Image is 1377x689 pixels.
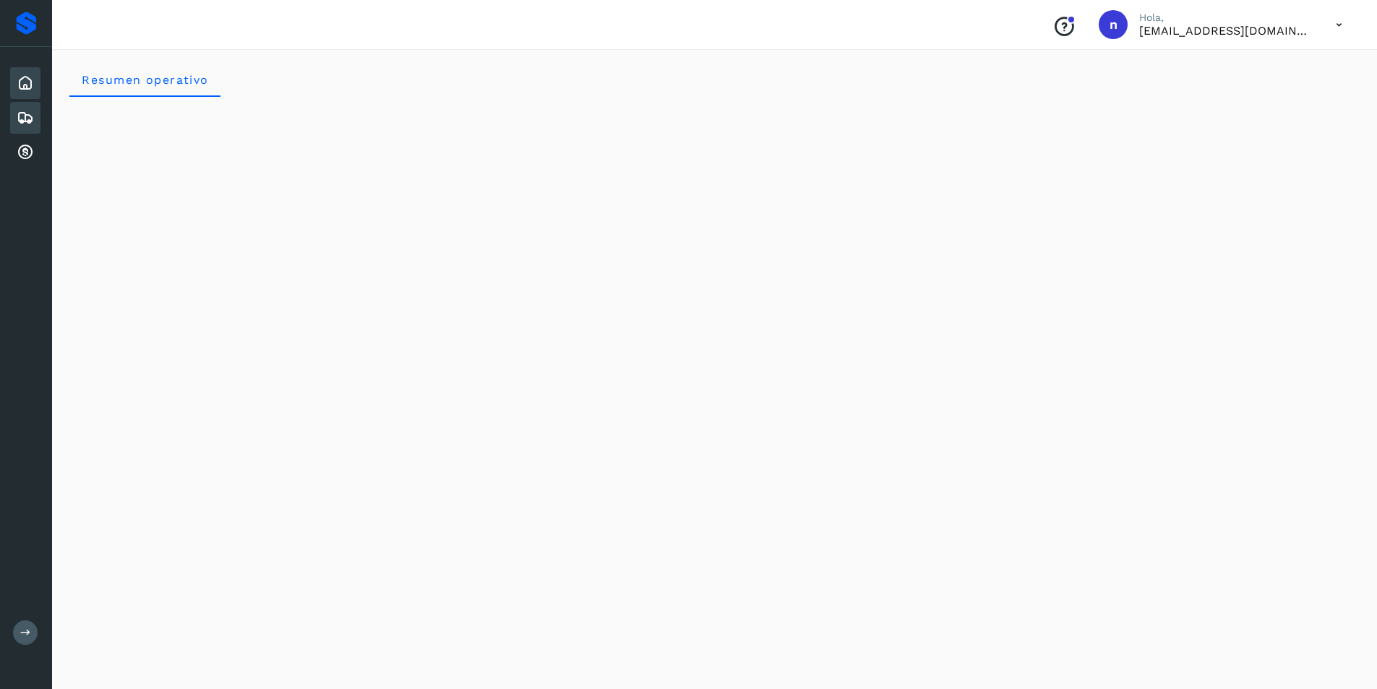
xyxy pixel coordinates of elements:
[10,67,40,99] div: Inicio
[10,102,40,134] div: Embarques
[1139,12,1313,24] p: Hola,
[81,73,209,87] span: Resumen operativo
[1139,24,1313,38] p: nchavez@aeo.mx
[10,137,40,168] div: Cuentas por cobrar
